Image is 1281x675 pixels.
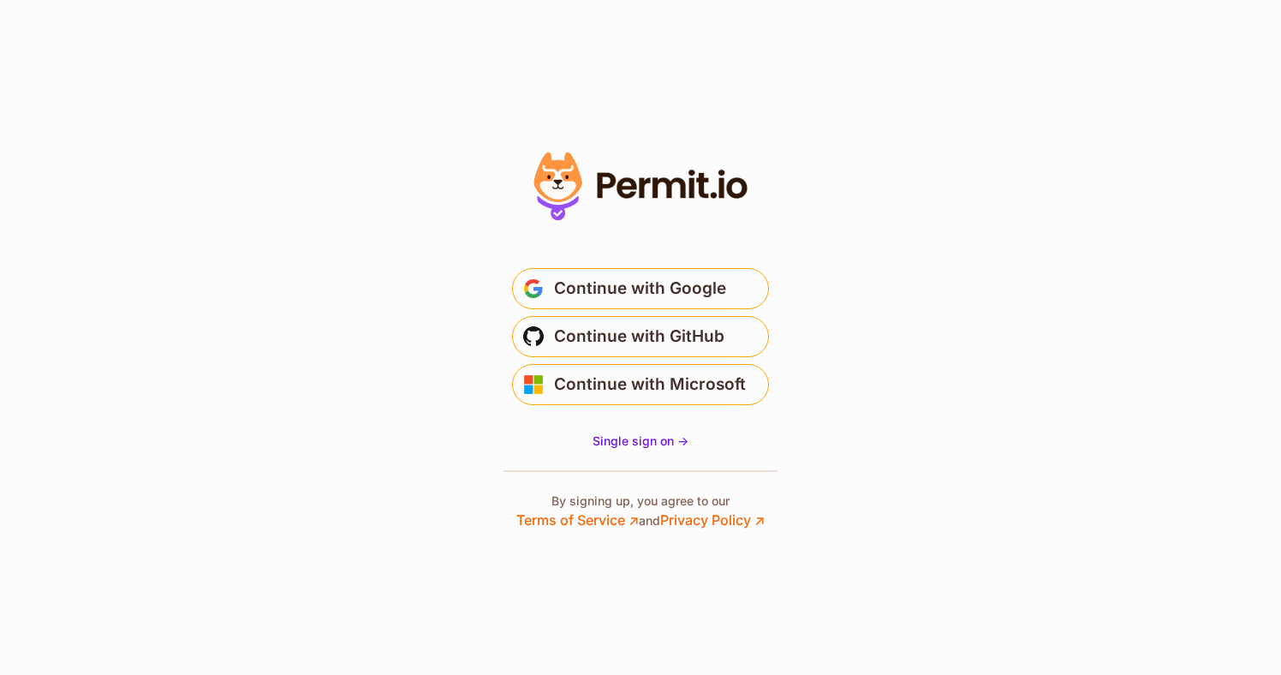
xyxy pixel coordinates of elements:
[512,316,769,357] button: Continue with GitHub
[554,323,724,350] span: Continue with GitHub
[554,371,746,398] span: Continue with Microsoft
[512,364,769,405] button: Continue with Microsoft
[516,493,765,530] p: By signing up, you agree to our and
[593,433,688,448] span: Single sign on ->
[512,268,769,309] button: Continue with Google
[660,511,765,529] a: Privacy Policy ↗
[554,275,726,302] span: Continue with Google
[516,511,639,529] a: Terms of Service ↗
[593,433,688,450] a: Single sign on ->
